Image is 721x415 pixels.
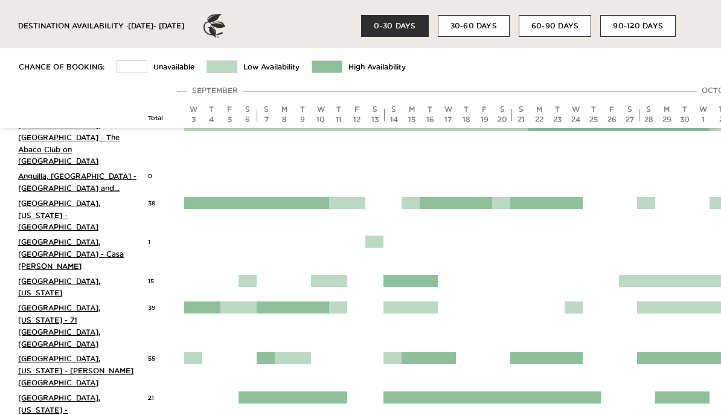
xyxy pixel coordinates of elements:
[406,105,418,115] div: M
[551,105,563,115] div: T
[187,85,243,97] div: September
[148,391,166,402] div: 21
[315,105,327,115] div: W
[533,105,545,115] div: M
[296,105,309,115] div: T
[661,115,673,125] div: 29
[260,105,272,115] div: S
[148,236,166,246] div: 1
[661,105,673,115] div: M
[624,105,636,115] div: S
[478,115,490,125] div: 19
[242,105,254,115] div: S
[187,115,199,125] div: 3
[187,105,199,115] div: W
[18,304,100,347] a: [GEOGRAPHIC_DATA], [US_STATE] - 71 [GEOGRAPHIC_DATA], [GEOGRAPHIC_DATA]
[296,115,309,125] div: 9
[515,115,527,125] div: 21
[260,115,272,125] div: 7
[460,115,472,125] div: 18
[315,115,327,125] div: 10
[205,105,217,115] div: T
[588,115,600,125] div: 25
[438,15,510,37] button: 30-60 DAYS
[148,197,166,208] div: 38
[18,238,124,270] a: [GEOGRAPHIC_DATA], [GEOGRAPHIC_DATA] - Casa [PERSON_NAME]
[148,352,166,363] div: 55
[205,115,217,125] div: 4
[679,105,691,115] div: T
[478,105,490,115] div: F
[406,115,418,125] div: 15
[442,105,454,115] div: W
[351,115,363,125] div: 12
[496,115,508,125] div: 20
[388,105,400,115] div: S
[533,115,545,125] div: 22
[606,105,618,115] div: F
[342,61,418,73] td: High Availability
[18,199,100,231] a: [GEOGRAPHIC_DATA], [US_STATE] - [GEOGRAPHIC_DATA]
[237,61,312,73] td: Low Availability
[515,105,527,115] div: S
[606,115,618,125] div: 26
[242,115,254,125] div: 6
[333,105,345,115] div: T
[18,355,133,387] a: [GEOGRAPHIC_DATA], [US_STATE] - [PERSON_NAME][GEOGRAPHIC_DATA]
[569,105,582,115] div: W
[18,277,100,297] a: [GEOGRAPHIC_DATA], [US_STATE]
[600,15,676,37] button: 90-120 DAYS
[148,275,166,286] div: 15
[223,115,236,125] div: 5
[442,115,454,125] div: 17
[18,5,184,47] div: DESTINATION AVAILABILITY · [DATE] - [DATE]
[351,105,363,115] div: F
[679,115,691,125] div: 30
[519,15,591,37] button: 60-90 DAYS
[424,115,436,125] div: 16
[148,114,166,123] div: Total
[460,105,472,115] div: T
[202,14,226,38] img: ER_Logo_Bug_Dark_Grey.a7df47556c74605c8875.png
[369,115,381,125] div: 13
[361,15,428,37] button: 0-30 DAYS
[697,105,709,115] div: W
[624,115,636,125] div: 27
[588,105,600,115] div: T
[18,61,117,73] td: Chance of Booking:
[278,105,290,115] div: M
[278,115,290,125] div: 8
[369,105,381,115] div: S
[642,115,655,125] div: 28
[569,115,582,125] div: 24
[223,105,236,115] div: F
[333,115,345,125] div: 11
[18,172,136,192] a: Anguilla, [GEOGRAPHIC_DATA] - [GEOGRAPHIC_DATA] and...
[551,115,563,125] div: 23
[148,170,166,181] div: 0
[147,61,207,73] td: Unavailable
[642,105,655,115] div: S
[424,105,436,115] div: T
[388,115,400,125] div: 14
[496,105,508,115] div: S
[148,301,166,312] div: 39
[697,115,709,125] div: 1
